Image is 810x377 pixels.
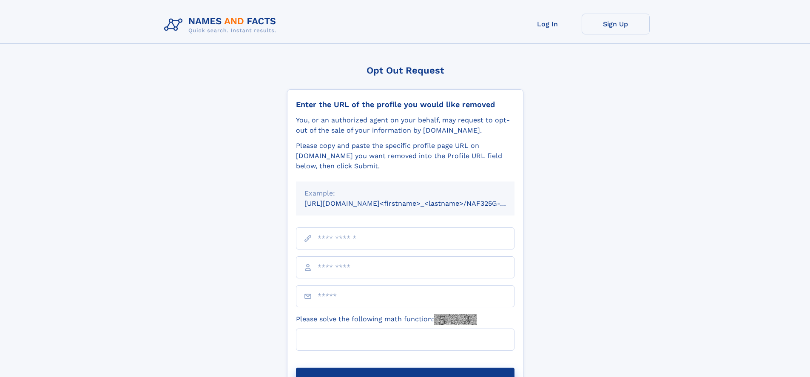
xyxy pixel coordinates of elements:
[304,188,506,198] div: Example:
[514,14,582,34] a: Log In
[296,314,477,325] label: Please solve the following math function:
[296,141,514,171] div: Please copy and paste the specific profile page URL on [DOMAIN_NAME] you want removed into the Pr...
[304,199,531,207] small: [URL][DOMAIN_NAME]<firstname>_<lastname>/NAF325G-xxxxxxxx
[296,115,514,136] div: You, or an authorized agent on your behalf, may request to opt-out of the sale of your informatio...
[161,14,283,37] img: Logo Names and Facts
[287,65,523,76] div: Opt Out Request
[582,14,650,34] a: Sign Up
[296,100,514,109] div: Enter the URL of the profile you would like removed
